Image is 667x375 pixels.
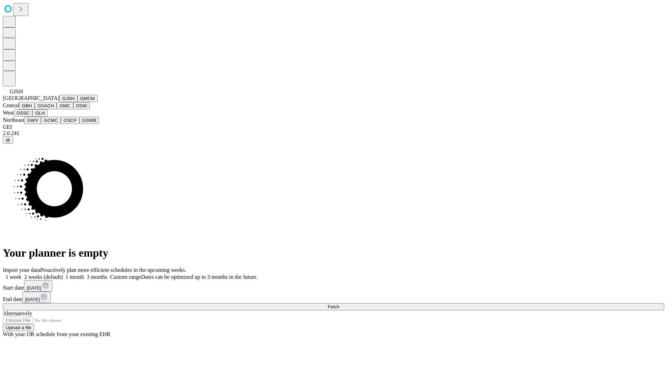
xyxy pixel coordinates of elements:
[3,303,664,310] button: Fetch
[3,110,14,116] span: West
[22,292,51,303] button: [DATE]
[61,117,80,124] button: OSCP
[87,274,107,280] span: 3 months
[40,267,186,273] span: Proactively plan more efficient schedules in the upcoming weeks.
[25,297,40,302] span: [DATE]
[66,274,84,280] span: 1 month
[3,247,664,259] h1: Your planner is empty
[41,117,61,124] button: GCMC
[35,102,57,109] button: GSACH
[6,274,22,280] span: 1 week
[3,124,664,130] div: GEI
[32,109,47,117] button: GLH
[328,304,339,309] span: Fetch
[110,274,141,280] span: Custom range
[6,137,10,143] span: @
[14,109,33,117] button: OSSC
[3,267,40,273] span: Import your data
[3,292,664,303] div: End date
[57,102,73,109] button: GMC
[10,89,23,94] span: GJSH
[3,95,59,101] span: [GEOGRAPHIC_DATA]
[24,280,52,292] button: [DATE]
[3,117,24,123] span: Northeast
[3,136,13,144] button: @
[19,102,35,109] button: GBH
[3,130,664,136] div: 2.0.241
[3,310,32,316] span: Alternatively
[24,274,63,280] span: 2 weeks (default)
[141,274,257,280] span: Dates can be optimized up to 3 months in the future.
[3,331,110,337] span: With your OR schedule from your existing EHR
[27,285,41,291] span: [DATE]
[24,117,41,124] button: GWV
[80,117,99,124] button: GSWB
[59,95,77,102] button: GJSH
[73,102,90,109] button: OSW
[3,280,664,292] div: Start date
[77,95,98,102] button: GMCM
[3,324,34,331] button: Upload a file
[3,102,19,108] span: Central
